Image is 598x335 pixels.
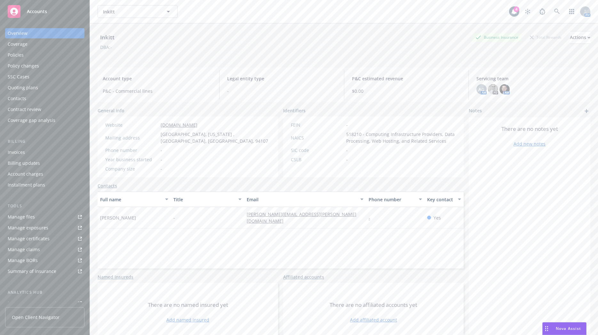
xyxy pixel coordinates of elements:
span: Yes [434,214,441,221]
div: Phone number [105,147,158,154]
div: DBA: - [100,44,112,51]
a: Add new notes [514,140,546,147]
a: Coverage gap analysis [5,115,84,125]
a: Contract review [5,104,84,115]
div: Contract review [8,104,41,115]
a: Switch app [565,5,578,18]
img: photo [488,84,498,94]
div: Title [173,196,235,203]
a: Manage files [5,212,84,222]
span: [GEOGRAPHIC_DATA], [US_STATE] , [GEOGRAPHIC_DATA], [GEOGRAPHIC_DATA], 94107 [161,131,270,144]
div: Loss summary generator [8,298,61,308]
div: Manage files [8,212,35,222]
div: Coverage [8,39,28,49]
div: Website [105,122,158,128]
a: Quoting plans [5,83,84,93]
span: [PERSON_NAME] [100,214,136,221]
a: Overview [5,28,84,38]
span: - [227,88,336,94]
span: - [346,156,348,163]
a: Add named insured [166,316,209,323]
div: Company size [105,165,158,172]
a: Billing updates [5,158,84,168]
div: Total Rewards [527,33,565,41]
a: Summary of insurance [5,266,84,276]
a: Named insureds [98,274,133,280]
button: Nova Assist [542,322,586,335]
div: Tools [5,203,84,209]
span: Notes [469,107,482,115]
span: - [346,147,348,154]
button: Title [171,192,244,207]
div: Summary of insurance [8,266,56,276]
span: P&C - Commercial lines [103,88,211,94]
span: Accounts [27,9,47,14]
a: add [583,107,590,115]
a: Loss summary generator [5,298,84,308]
a: Affiliated accounts [283,274,324,280]
a: [DOMAIN_NAME] [161,122,197,128]
div: Mailing address [105,134,158,141]
div: Full name [100,196,161,203]
div: Policy changes [8,61,39,71]
div: Billing [5,138,84,145]
a: Invoices [5,147,84,157]
a: Manage BORs [5,255,84,266]
a: Report a Bug [536,5,549,18]
span: There are no notes yet [501,125,558,133]
a: Account charges [5,169,84,179]
div: Manage certificates [8,234,50,244]
button: Actions [570,31,590,44]
div: Year business started [105,156,158,163]
div: Phone number [369,196,415,203]
button: Full name [98,192,171,207]
span: Nova Assist [556,326,581,331]
a: [PERSON_NAME][EMAIL_ADDRESS][PERSON_NAME][DOMAIN_NAME] [247,211,356,224]
span: Inkitt [103,8,158,15]
a: Contacts [98,182,117,189]
span: Open Client Navigator [12,314,60,321]
div: Inkitt [98,33,117,42]
a: Manage certificates [5,234,84,244]
a: SSC Cases [5,72,84,82]
a: Contacts [5,93,84,104]
div: SSC Cases [8,72,29,82]
a: Manage exposures [5,223,84,233]
span: General info [98,107,124,114]
span: There are no named insured yet [148,301,228,309]
button: Key contact [425,192,464,207]
div: CSLB [291,156,344,163]
span: - [173,214,175,221]
div: SIC code [291,147,344,154]
div: Account charges [8,169,43,179]
a: Accounts [5,3,84,20]
span: 518210 - Computing Infrastructure Providers, Data Processing, Web Hosting, and Related Services [346,131,456,144]
div: Overview [8,28,28,38]
span: - [161,147,162,154]
a: Coverage [5,39,84,49]
div: Contacts [8,93,26,104]
a: Search [551,5,563,18]
button: Phone number [366,192,425,207]
span: Servicing team [476,75,585,82]
div: Business Insurance [472,33,522,41]
span: AG [478,86,484,93]
button: Inkitt [98,5,178,18]
div: Billing updates [8,158,40,168]
div: FEIN [291,122,344,128]
span: Identifiers [283,107,306,114]
a: Stop snowing [521,5,534,18]
a: Policies [5,50,84,60]
div: 4 [514,6,519,12]
div: Invoices [8,147,25,157]
div: NAICS [291,134,344,141]
span: - [346,122,348,128]
span: Legal entity type [227,75,336,82]
button: Email [244,192,366,207]
a: - [369,215,375,221]
div: Drag to move [543,323,551,335]
div: Manage claims [8,244,40,255]
div: Manage exposures [8,223,48,233]
div: Email [247,196,356,203]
